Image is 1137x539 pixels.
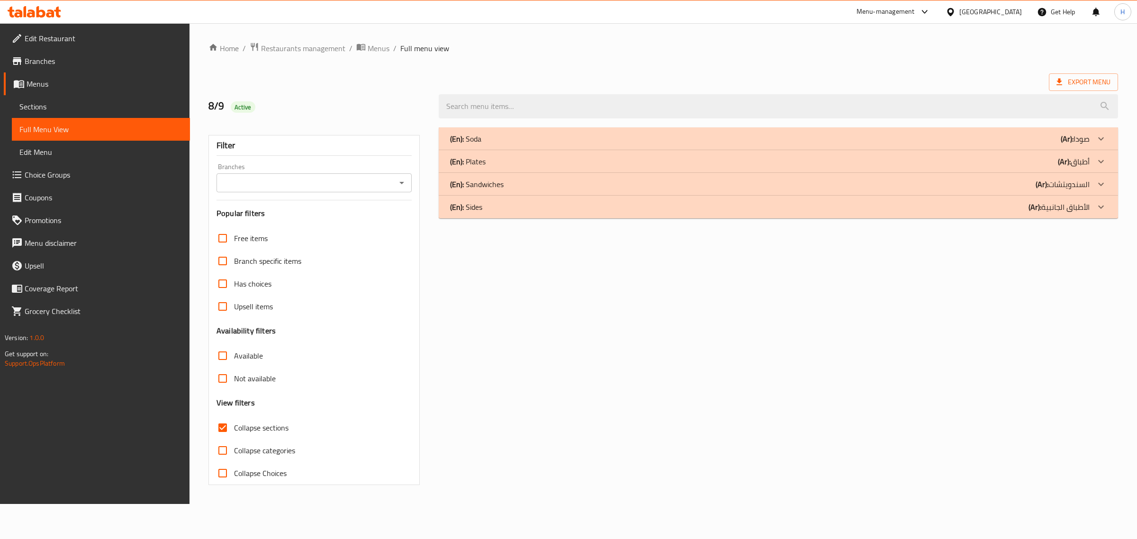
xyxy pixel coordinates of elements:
span: Menus [368,43,389,54]
b: (Ar): [1058,154,1071,169]
b: (Ar): [1061,132,1074,146]
a: Coupons [4,186,190,209]
span: Active [231,103,255,112]
p: Sides [450,201,482,213]
a: Full Menu View [12,118,190,141]
a: Edit Restaurant [4,27,190,50]
span: Export Menu [1049,73,1118,91]
div: Filter [217,135,412,156]
span: Restaurants management [261,43,345,54]
p: السندويتشات [1036,179,1090,190]
nav: breadcrumb [208,42,1118,54]
span: Full Menu View [19,124,182,135]
p: الأطباق الجانبية [1029,201,1090,213]
span: Collapse Choices [234,467,287,479]
span: Upsell items [234,301,273,312]
li: / [393,43,397,54]
span: Get support on: [5,348,48,360]
a: Promotions [4,209,190,232]
a: Coverage Report [4,277,190,300]
button: Open [395,176,408,189]
a: Support.OpsPlatform [5,357,65,369]
p: أطباق [1058,156,1090,167]
span: Menu disclaimer [25,237,182,249]
a: Branches [4,50,190,72]
li: / [349,43,352,54]
span: Choice Groups [25,169,182,180]
span: Menus [27,78,182,90]
div: Active [231,101,255,113]
span: Grocery Checklist [25,305,182,317]
span: Coupons [25,192,182,203]
a: Menus [4,72,190,95]
span: Promotions [25,215,182,226]
div: Menu-management [857,6,915,18]
b: (Ar): [1029,200,1041,214]
b: (En): [450,200,464,214]
div: (En): Soda(Ar):صودا [439,127,1118,150]
a: Sections [12,95,190,118]
span: Export Menu [1056,76,1110,88]
span: H [1120,7,1125,17]
span: Edit Menu [19,146,182,158]
p: صودا [1061,133,1090,144]
a: Home [208,43,239,54]
p: Plates [450,156,486,167]
b: (Ar): [1036,177,1048,191]
span: Full menu view [400,43,449,54]
span: Sections [19,101,182,112]
a: Upsell [4,254,190,277]
a: Menus [356,42,389,54]
div: (En): Sandwiches(Ar):السندويتشات [439,173,1118,196]
b: (En): [450,132,464,146]
span: Has choices [234,278,271,289]
h3: View filters [217,397,255,408]
input: search [439,94,1118,118]
a: Edit Menu [12,141,190,163]
p: Sandwiches [450,179,504,190]
span: Edit Restaurant [25,33,182,44]
span: Collapse categories [234,445,295,456]
div: (En): Sides(Ar):الأطباق الجانبية [439,196,1118,218]
span: Collapse sections [234,422,289,433]
h2: 8/9 [208,99,427,113]
span: Branch specific items [234,255,301,267]
a: Grocery Checklist [4,300,190,323]
span: Coverage Report [25,283,182,294]
span: Not available [234,373,276,384]
a: Restaurants management [250,42,345,54]
span: Available [234,350,263,361]
span: Version: [5,332,28,344]
h3: Popular filters [217,208,412,219]
p: Soda [450,133,481,144]
span: Branches [25,55,182,67]
li: / [243,43,246,54]
h3: Availability filters [217,325,276,336]
b: (En): [450,177,464,191]
a: Choice Groups [4,163,190,186]
div: (En): Plates(Ar):أطباق [439,150,1118,173]
b: (En): [450,154,464,169]
span: Free items [234,233,268,244]
span: 1.0.0 [29,332,44,344]
div: [GEOGRAPHIC_DATA] [959,7,1022,17]
span: Upsell [25,260,182,271]
a: Menu disclaimer [4,232,190,254]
